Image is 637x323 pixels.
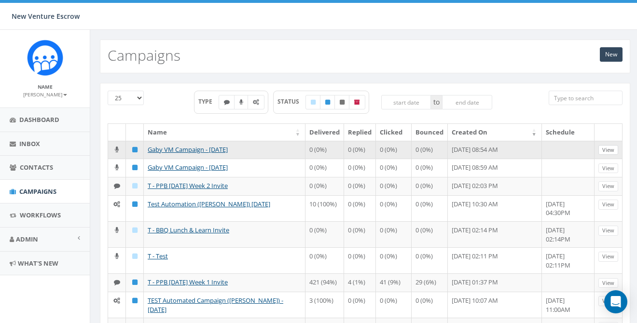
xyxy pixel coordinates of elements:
[448,124,542,141] th: Created On: activate to sort column ascending
[148,200,270,208] a: Test Automation ([PERSON_NAME]) [DATE]
[115,253,119,259] i: Ringless Voice Mail
[132,164,138,171] i: Published
[305,221,344,247] td: 0 (0%)
[412,177,448,195] td: 0 (0%)
[305,124,344,141] th: Delivered
[305,273,344,292] td: 421 (94%)
[381,95,431,109] input: start date
[412,247,448,273] td: 0 (0%)
[148,252,168,260] a: T - Test
[431,95,442,109] span: to
[448,177,542,195] td: [DATE] 02:03 PM
[239,99,243,105] i: Ringless Voice Mail
[148,145,228,154] a: Gaby VM Campaign - [DATE]
[115,164,119,171] i: Ringless Voice Mail
[549,91,623,105] input: Type to search
[305,177,344,195] td: 0 (0%)
[376,141,412,159] td: 0 (0%)
[277,97,306,106] span: STATUS
[604,290,627,313] div: Open Intercom Messenger
[376,273,412,292] td: 41 (9%)
[412,273,448,292] td: 29 (6%)
[344,195,376,221] td: 0 (0%)
[19,115,59,124] span: Dashboard
[305,195,344,221] td: 10 (100%)
[598,200,618,210] a: View
[248,95,264,109] label: Automated Message
[412,159,448,177] td: 0 (0%)
[38,83,53,90] small: Name
[442,95,492,109] input: end date
[598,296,618,306] a: View
[598,278,618,288] a: View
[132,183,138,189] i: Draft
[344,141,376,159] td: 0 (0%)
[198,97,219,106] span: TYPE
[132,227,138,233] i: Draft
[542,292,595,318] td: [DATE] 11:00AM
[114,279,120,285] i: Text SMS
[600,47,623,62] a: New
[132,279,138,285] i: Published
[132,297,138,304] i: Published
[148,163,228,172] a: Gaby VM Campaign - [DATE]
[148,296,283,314] a: TEST Automated Campaign ([PERSON_NAME]) - [DATE]
[344,292,376,318] td: 0 (0%)
[412,221,448,247] td: 0 (0%)
[320,95,335,109] label: Published
[344,221,376,247] td: 0 (0%)
[148,278,228,286] a: T - PPB [DATE] Week 1 Invite
[305,292,344,318] td: 3 (100%)
[311,99,316,105] i: Draft
[23,90,67,98] a: [PERSON_NAME]
[448,292,542,318] td: [DATE] 10:07 AM
[19,139,40,148] span: Inbox
[114,183,120,189] i: Text SMS
[115,227,119,233] i: Ringless Voice Mail
[132,253,138,259] i: Draft
[224,99,230,105] i: Text SMS
[542,247,595,273] td: [DATE] 02:11PM
[376,247,412,273] td: 0 (0%)
[344,177,376,195] td: 0 (0%)
[376,177,412,195] td: 0 (0%)
[16,235,38,243] span: Admin
[412,124,448,141] th: Bounced
[305,95,321,109] label: Draft
[305,247,344,273] td: 0 (0%)
[325,99,330,105] i: Published
[344,247,376,273] td: 0 (0%)
[598,226,618,236] a: View
[23,91,67,98] small: [PERSON_NAME]
[542,124,595,141] th: Schedule
[376,124,412,141] th: Clicked
[27,40,63,76] img: Rally_Corp_Icon_1.png
[253,99,259,105] i: Automated Message
[376,159,412,177] td: 0 (0%)
[412,195,448,221] td: 0 (0%)
[144,124,305,141] th: Name: activate to sort column ascending
[19,187,56,196] span: Campaigns
[448,247,542,273] td: [DATE] 02:11 PM
[20,211,61,219] span: Workflows
[20,163,53,172] span: Contacts
[349,95,365,109] label: Archived
[448,273,542,292] td: [DATE] 01:37 PM
[115,147,119,153] i: Ringless Voice Mail
[132,147,138,153] i: Published
[132,201,138,207] i: Published
[598,163,618,174] a: View
[542,221,595,247] td: [DATE] 02:14PM
[234,95,249,109] label: Ringless Voice Mail
[18,259,58,268] span: What's New
[412,141,448,159] td: 0 (0%)
[412,292,448,318] td: 0 (0%)
[448,141,542,159] td: [DATE] 08:54 AM
[448,195,542,221] td: [DATE] 10:30 AM
[334,95,350,109] label: Unpublished
[542,195,595,221] td: [DATE] 04:30PM
[148,181,228,190] a: T - PPB [DATE] Week 2 Invite
[12,12,80,21] span: New Venture Escrow
[376,292,412,318] td: 0 (0%)
[305,159,344,177] td: 0 (0%)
